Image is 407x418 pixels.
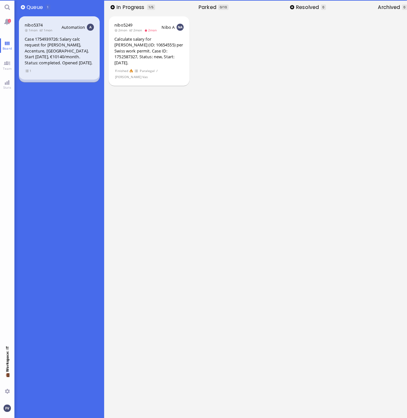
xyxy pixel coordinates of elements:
[27,4,45,11] span: Queue
[39,28,54,32] span: 1mon
[21,5,25,9] button: Add
[177,24,184,31] img: NA
[296,4,321,11] span: Resolved
[222,5,227,9] span: /10
[111,5,115,9] button: Add
[87,24,94,31] img: Aut
[148,5,150,9] span: 1
[1,46,13,51] span: Board
[156,68,158,74] span: /
[144,28,159,32] span: 2mon
[25,36,94,66] div: Case 1754939726: Salary calc request for [PERSON_NAME], Accenture, [GEOGRAPHIC_DATA]. Start [DATE...
[1,66,13,71] span: Team
[140,68,155,74] span: Paralegal
[403,5,405,9] span: 0
[220,5,222,9] span: 0
[322,5,324,9] span: 0
[198,4,218,11] span: Parked
[2,85,13,90] span: Stats
[8,19,11,23] span: 2
[47,5,49,9] span: 1
[5,372,10,386] span: 💼 Workspace: IT
[62,24,85,30] span: Automation
[378,4,402,11] span: Archived
[25,68,32,74] span: view 1 items
[290,5,294,9] button: Add
[25,28,39,32] span: 1mon
[162,24,175,30] span: Nibo A
[114,28,129,32] span: 2mon
[115,74,148,80] span: [PERSON_NAME] Vas
[116,4,146,11] span: In progress
[114,36,184,66] div: Calculate salary for [PERSON_NAME] (ID: 10654555) per Swiss work permit. Case ID: 1752587327, Sta...
[150,5,154,9] span: /5
[114,22,132,28] a: nibo5249
[129,28,144,32] span: 2mon
[4,405,11,412] img: You
[115,68,129,74] span: Finished
[25,22,43,28] a: nibo5374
